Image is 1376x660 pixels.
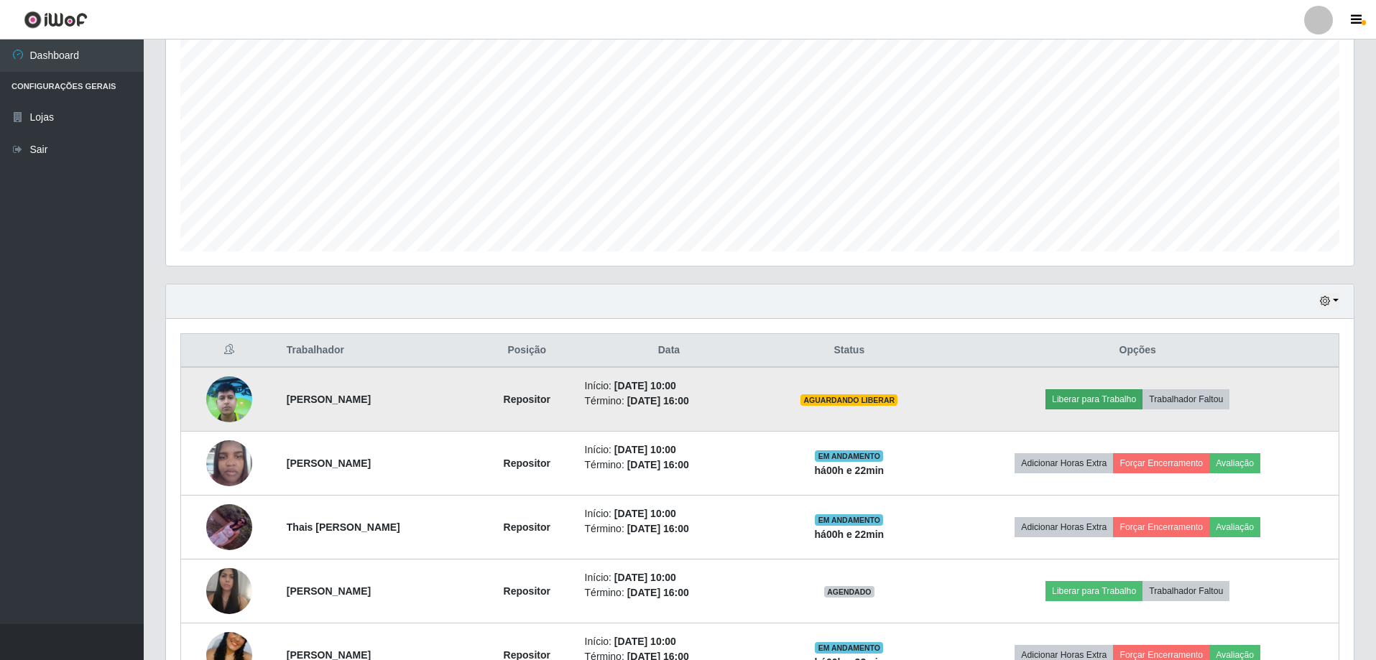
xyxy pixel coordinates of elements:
li: Término: [585,585,754,600]
span: EM ANDAMENTO [815,450,883,462]
strong: há 00 h e 22 min [815,465,885,476]
button: Avaliação [1209,517,1260,537]
button: Trabalhador Faltou [1142,581,1229,601]
strong: Repositor [504,457,550,469]
img: 1748462708796.jpeg [206,368,252,430]
img: 1750014841176.jpeg [206,432,252,493]
time: [DATE] 10:00 [614,508,676,519]
button: Liberar para Trabalho [1045,581,1142,601]
time: [DATE] 16:00 [627,587,689,598]
time: [DATE] 10:00 [614,444,676,455]
strong: há 00 h e 22 min [815,529,885,540]
button: Forçar Encerramento [1113,453,1209,473]
span: AGENDADO [824,586,874,598]
time: [DATE] 10:00 [614,380,676,391]
th: Opções [936,334,1339,368]
strong: Repositor [504,394,550,405]
span: EM ANDAMENTO [815,514,883,526]
button: Avaliação [1209,453,1260,473]
span: EM ANDAMENTO [815,642,883,654]
strong: [PERSON_NAME] [287,394,371,405]
strong: Repositor [504,585,550,597]
th: Posição [478,334,576,368]
img: CoreUI Logo [24,11,88,29]
button: Forçar Encerramento [1113,517,1209,537]
button: Liberar para Trabalho [1045,389,1142,409]
strong: Repositor [504,521,550,533]
li: Início: [585,378,754,394]
th: Trabalhador [278,334,478,368]
li: Término: [585,394,754,409]
th: Data [576,334,762,368]
li: Início: [585,506,754,521]
button: Adicionar Horas Extra [1015,517,1113,537]
time: [DATE] 16:00 [627,459,689,470]
li: Início: [585,570,754,585]
strong: [PERSON_NAME] [287,585,371,597]
li: Início: [585,634,754,649]
li: Término: [585,521,754,536]
time: [DATE] 16:00 [627,523,689,534]
span: AGUARDANDO LIBERAR [800,394,897,406]
time: [DATE] 10:00 [614,572,676,583]
img: 1755735163345.jpeg [206,562,252,621]
button: Adicionar Horas Extra [1015,453,1113,473]
img: 1751660689002.jpeg [206,504,252,549]
strong: [PERSON_NAME] [287,457,371,469]
button: Trabalhador Faltou [1142,389,1229,409]
li: Início: [585,442,754,457]
time: [DATE] 16:00 [627,395,689,406]
time: [DATE] 10:00 [614,636,676,647]
th: Status [762,334,936,368]
li: Término: [585,457,754,473]
strong: Thais [PERSON_NAME] [287,521,400,533]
